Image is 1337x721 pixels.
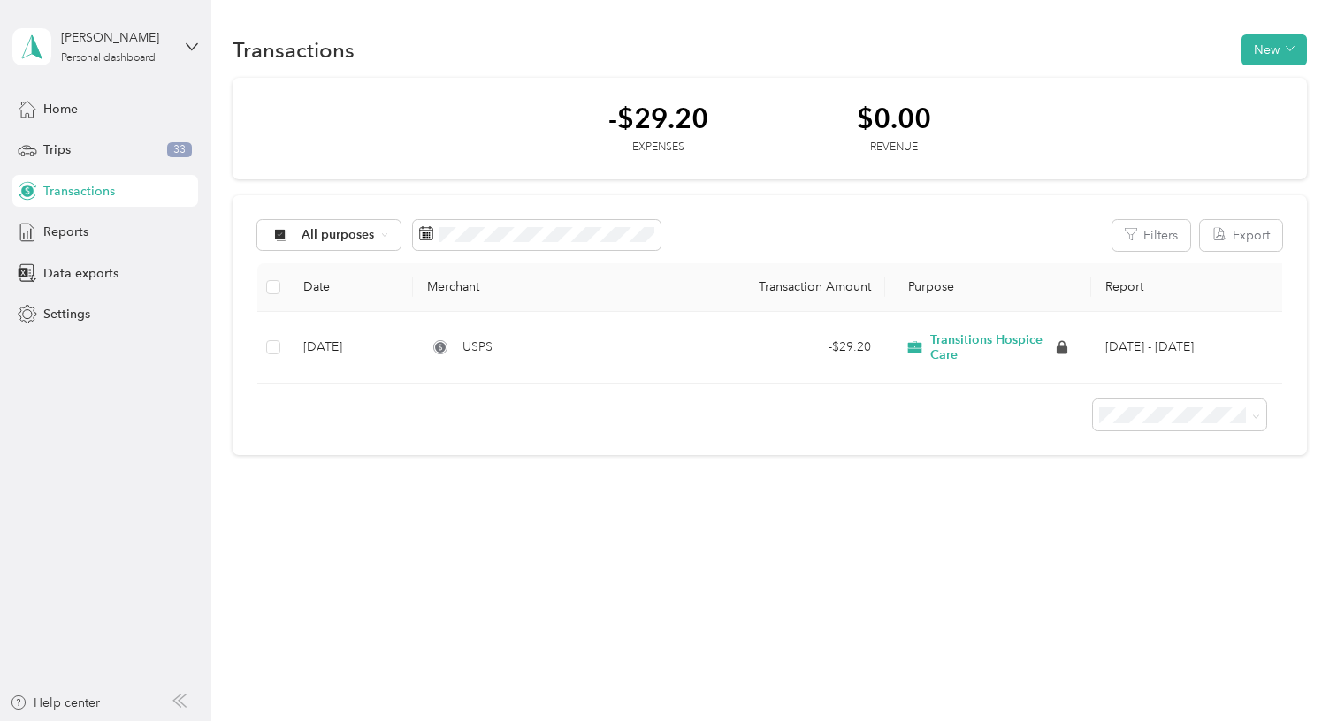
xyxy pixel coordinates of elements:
[608,140,708,156] div: Expenses
[302,229,375,241] span: All purposes
[1200,220,1282,251] button: Export
[707,263,884,312] th: Transaction Amount
[857,140,931,156] div: Revenue
[43,264,118,283] span: Data exports
[167,142,192,158] span: 33
[1112,220,1190,251] button: Filters
[1241,34,1307,65] button: New
[930,332,1053,363] span: Transitions Hospice Care
[722,338,870,357] div: - $29.20
[857,102,931,133] div: $0.00
[608,102,708,133] div: -$29.20
[1091,263,1287,312] th: Report
[43,223,88,241] span: Reports
[43,140,71,159] span: Trips
[43,305,90,323] span: Settings
[289,263,413,312] th: Date
[233,41,355,59] h1: Transactions
[43,100,78,118] span: Home
[413,263,707,312] th: Merchant
[899,279,955,294] span: Purpose
[1238,622,1337,721] iframe: Everlance-gr Chat Button Frame
[61,53,156,64] div: Personal dashboard
[43,182,115,201] span: Transactions
[289,312,413,384] td: [DATE]
[1091,312,1287,384] td: May 1 - 15, 2025
[10,694,100,712] button: Help center
[462,338,493,357] span: USPS
[61,28,172,47] div: [PERSON_NAME]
